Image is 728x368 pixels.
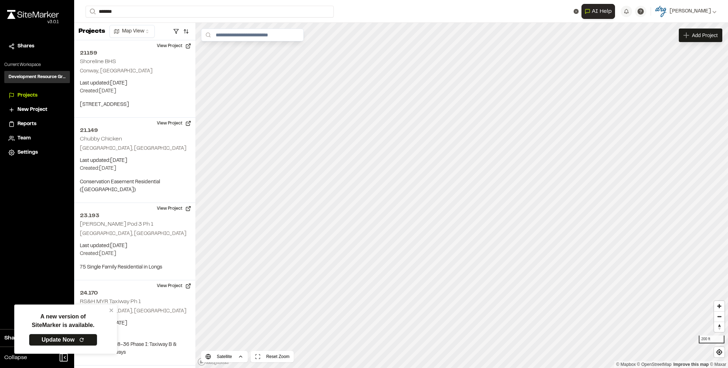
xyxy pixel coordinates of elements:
[80,341,190,357] p: Rehab Runway 18-36 Phase I: Taxiway B & Connector Taxiways
[80,320,190,327] p: Last updated: [DATE]
[9,120,66,128] a: Reports
[9,106,66,114] a: New Project
[4,62,70,68] p: Current Workspace
[574,9,579,14] button: Clear text
[9,42,66,50] a: Shares
[17,134,31,142] span: Team
[80,178,190,194] p: Conservation Easement Residential ([GEOGRAPHIC_DATA])
[17,120,36,128] span: Reports
[86,6,98,17] button: Search
[4,334,52,342] span: Share Workspace
[32,312,94,329] p: A new version of SiteMarker is available.
[80,101,190,109] p: [STREET_ADDRESS]
[17,106,47,114] span: New Project
[7,19,59,25] div: Oh geez...please don't...
[80,126,190,135] h2: 21.149
[670,7,711,15] span: [PERSON_NAME]
[251,351,294,362] button: Reset Zoom
[201,351,248,362] button: Satellite
[581,4,618,19] div: Open AI Assistant
[80,299,141,304] h2: RS&H MYR Taxiway Ph 1
[80,80,190,87] p: Last updated: [DATE]
[80,49,190,57] h2: 21159
[80,230,190,238] p: [GEOGRAPHIC_DATA], [GEOGRAPHIC_DATA]
[109,307,114,313] button: close
[714,312,724,322] span: Zoom out
[714,347,724,357] button: Find my location
[637,362,672,367] a: OpenStreetMap
[592,7,612,16] span: AI Help
[80,87,190,95] p: Created: [DATE]
[714,311,724,322] button: Zoom out
[692,32,718,39] span: Add Project
[9,149,66,157] a: Settings
[153,118,195,129] button: View Project
[80,327,190,335] p: Created: [DATE]
[655,6,717,17] button: [PERSON_NAME]
[80,250,190,258] p: Created: [DATE]
[80,264,190,271] p: 75 Single Family Residential in Longs
[7,10,59,19] img: rebrand.png
[195,23,728,368] canvas: Map
[80,145,190,153] p: [GEOGRAPHIC_DATA], [GEOGRAPHIC_DATA]
[17,92,37,99] span: Projects
[198,358,229,366] a: Mapbox logo
[80,157,190,165] p: Last updated: [DATE]
[80,137,122,142] h2: Chubby Chicken
[80,67,190,75] p: Conway, [GEOGRAPHIC_DATA]
[80,211,190,220] h2: 23.193
[710,362,726,367] a: Maxar
[9,74,66,80] h3: Development Resource Group
[80,59,116,64] h2: Shoreline BHS
[714,301,724,311] button: Zoom in
[616,362,636,367] a: Mapbox
[699,336,724,343] div: 200 ft
[80,222,153,227] h2: [PERSON_NAME] Pod 3 Ph 1
[4,353,27,362] span: Collapse
[17,149,38,157] span: Settings
[153,280,195,292] button: View Project
[714,322,724,332] button: Reset bearing to north
[80,242,190,250] p: Last updated: [DATE]
[78,27,105,36] p: Projects
[80,165,190,173] p: Created: [DATE]
[655,6,667,17] img: User
[581,4,615,19] button: Open AI Assistant
[80,307,190,315] p: [GEOGRAPHIC_DATA], [GEOGRAPHIC_DATA]
[673,362,709,367] a: Map feedback
[9,92,66,99] a: Projects
[17,42,34,50] span: Shares
[80,289,190,297] h2: 24.170
[153,40,195,52] button: View Project
[29,334,97,346] a: Update Now
[153,203,195,214] button: View Project
[9,134,66,142] a: Team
